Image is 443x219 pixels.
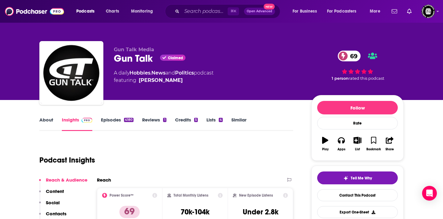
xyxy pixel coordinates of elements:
button: open menu [127,6,161,16]
div: Apps [337,148,345,151]
a: Credits5 [175,117,198,131]
a: Contact This Podcast [317,189,398,201]
button: Apps [333,133,349,155]
span: 69 [344,51,361,61]
span: More [370,7,380,16]
h2: New Episode Listens [239,193,273,198]
button: Bookmark [365,133,381,155]
button: Show profile menu [421,5,435,18]
p: Content [46,188,64,194]
span: Claimed [168,56,183,60]
button: open menu [365,6,388,16]
button: List [349,133,365,155]
span: rated this podcast [349,76,384,81]
p: Contacts [46,211,66,217]
button: Social [39,200,60,211]
button: Content [39,188,64,200]
div: 1 [163,118,166,122]
a: Politics [175,70,194,76]
div: 4 [219,118,223,122]
img: User Profile [421,5,435,18]
div: 69 1 personrated this podcast [311,47,404,85]
a: 69 [338,51,361,61]
a: Hobbies [130,70,150,76]
span: New [264,4,275,10]
div: A daily podcast [114,69,214,84]
button: Open AdvancedNew [244,8,275,15]
h3: 70k-104k [181,207,210,217]
h2: Power Score™ [110,193,134,198]
button: Follow [317,101,398,114]
button: Share [382,133,398,155]
input: Search podcasts, credits, & more... [182,6,228,16]
span: Monitoring [131,7,153,16]
button: Export One-Sheet [317,206,398,218]
img: tell me why sparkle [343,176,348,181]
button: tell me why sparkleTell Me Why [317,171,398,184]
a: Charts [102,6,123,16]
img: Podchaser Pro [82,118,92,123]
a: Tom Gresham [139,77,183,84]
h1: Podcast Insights [39,156,95,165]
div: Bookmark [366,148,381,151]
a: News [151,70,166,76]
a: Reviews1 [142,117,166,131]
img: Podchaser - Follow, Share and Rate Podcasts [5,6,64,17]
div: 5 [194,118,198,122]
div: Play [322,148,329,151]
span: Charts [106,7,119,16]
span: For Business [293,7,317,16]
p: Reach & Audience [46,177,87,183]
a: About [39,117,53,131]
span: Tell Me Why [351,176,372,181]
p: Social [46,200,60,206]
button: Reach & Audience [39,177,87,188]
div: List [355,148,360,151]
h2: Reach [97,177,111,183]
span: , [150,70,151,76]
button: open menu [323,6,365,16]
h3: Under 2.8k [243,207,278,217]
span: Open Advanced [247,10,272,13]
a: Similar [231,117,246,131]
button: Play [317,133,333,155]
a: InsightsPodchaser Pro [62,117,92,131]
div: 4180 [124,118,134,122]
a: Show notifications dropdown [405,6,414,17]
a: Show notifications dropdown [389,6,400,17]
span: For Podcasters [327,7,357,16]
span: Logged in as KarinaSabol [421,5,435,18]
a: Lists4 [206,117,223,131]
div: Share [385,148,394,151]
span: ⌘ K [228,7,239,15]
div: Search podcasts, credits, & more... [171,4,286,18]
span: and [166,70,175,76]
p: 69 [119,206,140,218]
a: Episodes4180 [101,117,134,131]
span: featuring [114,77,214,84]
span: Gun Talk Media [114,47,154,52]
span: Podcasts [76,7,94,16]
span: 1 person [332,76,349,81]
h2: Total Monthly Listens [174,193,208,198]
div: Open Intercom Messenger [422,186,437,201]
img: Gun Talk [41,42,102,104]
div: Rate [317,117,398,129]
button: open menu [288,6,325,16]
button: open menu [72,6,102,16]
